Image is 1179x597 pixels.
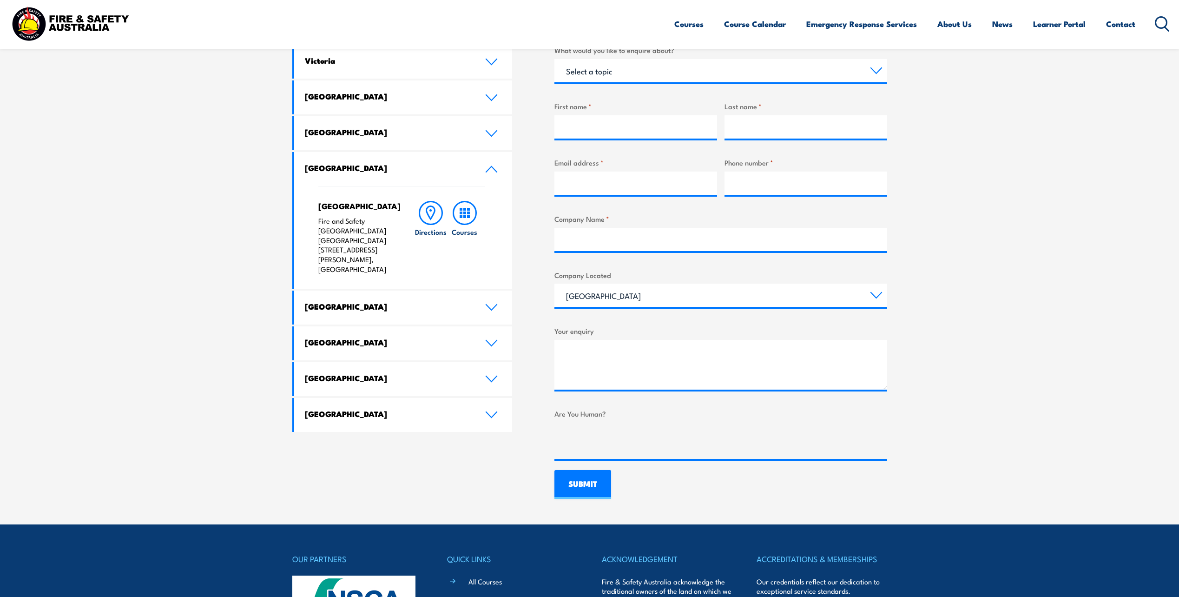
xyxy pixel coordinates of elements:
a: Contact [1106,12,1135,36]
label: Company Located [554,270,887,280]
label: Last name [725,101,887,112]
p: Fire and Safety [GEOGRAPHIC_DATA] [GEOGRAPHIC_DATA] [STREET_ADDRESS][PERSON_NAME], [GEOGRAPHIC_DATA] [318,216,396,274]
a: [GEOGRAPHIC_DATA] [294,80,513,114]
a: News [992,12,1013,36]
h4: [GEOGRAPHIC_DATA] [305,301,471,312]
h4: [GEOGRAPHIC_DATA] [318,201,396,211]
h6: Courses [452,227,477,237]
h4: QUICK LINKS [447,552,577,565]
a: [GEOGRAPHIC_DATA] [294,291,513,325]
a: All Courses [468,577,502,586]
h4: [GEOGRAPHIC_DATA] [305,373,471,383]
label: Are You Human? [554,408,887,419]
a: Victoria [294,45,513,79]
a: Emergency Response Services [806,12,917,36]
h4: [GEOGRAPHIC_DATA] [305,337,471,347]
h4: ACCREDITATIONS & MEMBERSHIPS [757,552,887,565]
iframe: reCAPTCHA [554,423,696,459]
a: Courses [448,201,481,274]
label: Phone number [725,157,887,168]
a: [GEOGRAPHIC_DATA] [294,326,513,360]
a: [GEOGRAPHIC_DATA] [294,398,513,432]
h4: Victoria [305,55,471,66]
label: Your enquiry [554,325,887,336]
a: Learner Portal [1033,12,1086,36]
h4: [GEOGRAPHIC_DATA] [305,409,471,419]
a: Courses [674,12,704,36]
label: First name [554,101,717,112]
label: Email address [554,157,717,168]
h4: [GEOGRAPHIC_DATA] [305,91,471,101]
p: Our credentials reflect our dedication to exceptional service standards. [757,577,887,596]
h4: ACKNOWLEDGEMENT [602,552,732,565]
a: Directions [414,201,448,274]
a: Course Calendar [724,12,786,36]
h4: OUR PARTNERS [292,552,422,565]
a: About Us [937,12,972,36]
label: Company Name [554,213,887,224]
h6: Directions [415,227,447,237]
a: [GEOGRAPHIC_DATA] [294,152,513,186]
a: [GEOGRAPHIC_DATA] [294,362,513,396]
a: [GEOGRAPHIC_DATA] [294,116,513,150]
label: What would you like to enquire about? [554,45,887,55]
h4: [GEOGRAPHIC_DATA] [305,163,471,173]
input: SUBMIT [554,470,611,499]
h4: [GEOGRAPHIC_DATA] [305,127,471,137]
